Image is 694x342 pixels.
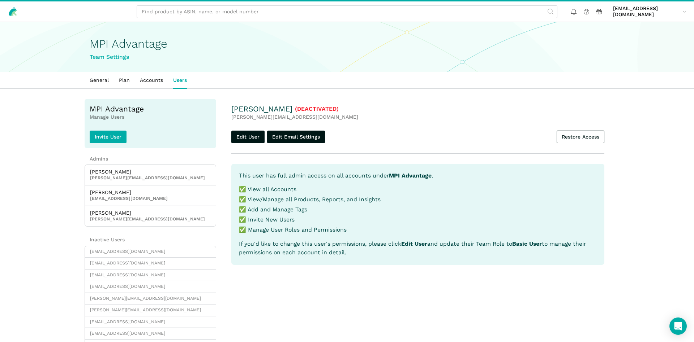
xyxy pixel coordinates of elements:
span: [PERSON_NAME] [90,210,211,216]
span: [EMAIL_ADDRESS][DOMAIN_NAME] [90,196,211,202]
strong: MPI Advantage [389,172,432,179]
div: Manage Users [90,114,211,120]
li: ✅ Add and Manage Tags [239,205,597,214]
span: [EMAIL_ADDRESS][DOMAIN_NAME] [90,260,211,267]
div: [PERSON_NAME][EMAIL_ADDRESS][DOMAIN_NAME] [231,114,604,120]
a: Edit User [231,131,265,143]
a: [PERSON_NAME][EMAIL_ADDRESS][DOMAIN_NAME] [85,293,216,304]
a: [PERSON_NAME][EMAIL_ADDRESS][DOMAIN_NAME] [85,304,216,316]
span: [PERSON_NAME][EMAIL_ADDRESS][DOMAIN_NAME] [90,216,211,223]
p: This user has full admin access on all accounts under . [239,171,597,180]
a: [EMAIL_ADDRESS][DOMAIN_NAME] [85,281,216,293]
span: [EMAIL_ADDRESS][DOMAIN_NAME] [90,319,211,325]
span: [PERSON_NAME] [90,169,211,175]
div: MPI Advantage [90,104,211,114]
div: Admins [90,156,211,162]
span: [PERSON_NAME][EMAIL_ADDRESS][DOMAIN_NAME] [90,295,211,302]
a: [EMAIL_ADDRESS][DOMAIN_NAME] [85,316,216,328]
a: General [85,72,114,89]
a: [EMAIL_ADDRESS][DOMAIN_NAME] [85,269,216,281]
a: [EMAIL_ADDRESS][DOMAIN_NAME] [611,4,689,19]
strong: Basic User [512,240,542,247]
span: [PERSON_NAME][EMAIL_ADDRESS][DOMAIN_NAME] [90,175,211,181]
span: (Deactivated) [295,105,339,114]
div: Inactive Users [90,237,211,243]
div: Team Settings [90,53,604,62]
li: ✅ Manage User Roles and Permissions [239,225,597,234]
a: Plan [114,72,135,89]
h1: MPI Advantage [90,38,604,50]
span: [PERSON_NAME][EMAIL_ADDRESS][DOMAIN_NAME] [90,307,211,313]
span: [EMAIL_ADDRESS][DOMAIN_NAME] [90,272,211,279]
input: Find product by ASIN, name, or model number [137,5,557,18]
a: [PERSON_NAME] [PERSON_NAME][EMAIL_ADDRESS][DOMAIN_NAME] [85,206,216,226]
div: Open Intercom Messenger [669,317,687,335]
span: [PERSON_NAME] [90,189,211,196]
li: ✅ View all Accounts [239,185,597,194]
a: Accounts [135,72,168,89]
a: [EMAIL_ADDRESS][DOMAIN_NAME] [85,246,216,258]
a: Edit Email Settings [267,131,325,143]
a: [EMAIL_ADDRESS][DOMAIN_NAME] [85,328,216,339]
span: [EMAIL_ADDRESS][DOMAIN_NAME] [90,249,211,255]
span: [EMAIL_ADDRESS][DOMAIN_NAME] [613,5,680,18]
a: [PERSON_NAME] [PERSON_NAME][EMAIL_ADDRESS][DOMAIN_NAME] [85,165,216,185]
li: ✅ View/Manage all Products, Reports, and Insights [239,195,597,204]
a: Invite User [90,131,127,143]
a: [EMAIL_ADDRESS][DOMAIN_NAME] [85,257,216,269]
li: ✅ Invite New Users [239,215,597,224]
span: [EMAIL_ADDRESS][DOMAIN_NAME] [90,330,211,337]
a: [PERSON_NAME] [EMAIL_ADDRESS][DOMAIN_NAME] [85,185,216,206]
span: [EMAIL_ADDRESS][DOMAIN_NAME] [90,284,211,290]
p: If you'd like to change this user's permissions, please click and update their Team Role to to ma... [239,240,597,257]
strong: Edit User [401,240,427,247]
a: Restore Access [557,131,604,143]
div: [PERSON_NAME] [231,104,604,114]
a: Users [168,72,192,89]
